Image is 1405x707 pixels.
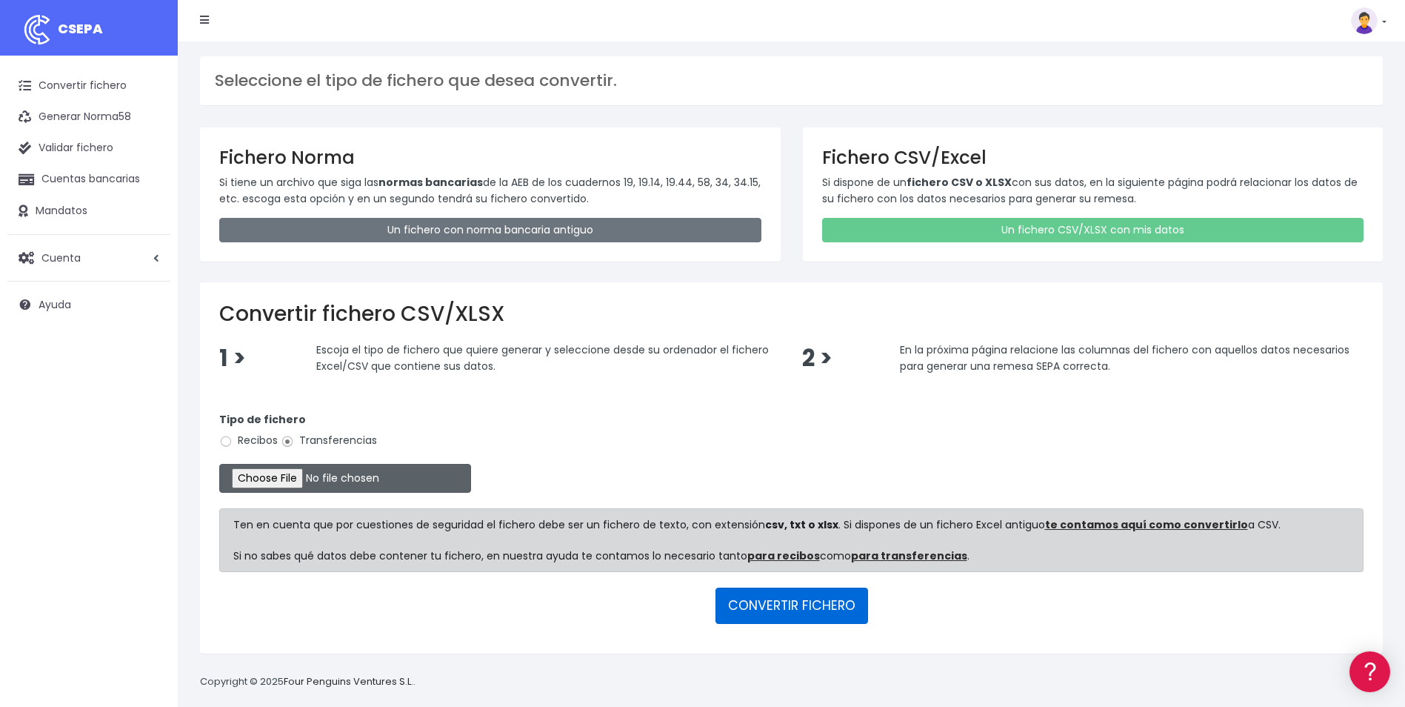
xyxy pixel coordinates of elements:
a: Un fichero con norma bancaria antiguo [219,218,761,242]
a: Formatos [15,187,281,210]
img: profile [1351,7,1378,34]
button: Contáctanos [15,396,281,422]
h3: Fichero CSV/Excel [822,147,1364,168]
p: Si tiene un archivo que siga las de la AEB de los cuadernos 19, 19.14, 19.44, 58, 34, 34.15, etc.... [219,174,761,208]
a: Problemas habituales [15,210,281,233]
a: Cuenta [7,242,170,273]
img: logo [19,11,56,48]
label: Transferencias [281,433,377,448]
a: POWERED BY ENCHANT [204,427,285,441]
div: Información general [15,103,281,117]
a: Información general [15,126,281,149]
span: Ayuda [39,297,71,312]
a: General [15,318,281,341]
a: para recibos [747,548,820,563]
span: En la próxima página relacione las columnas del fichero con aquellos datos necesarios para genera... [900,342,1349,374]
p: Copyright © 2025 . [200,674,416,690]
a: Mandatos [7,196,170,227]
a: Un fichero CSV/XLSX con mis datos [822,218,1364,242]
span: Escoja el tipo de fichero que quiere generar y seleccione desde su ordenador el fichero Excel/CSV... [316,342,769,374]
strong: fichero CSV o XLSX [907,175,1012,190]
span: 1 > [219,342,246,374]
a: Four Penguins Ventures S.L. [284,674,413,688]
h3: Seleccione el tipo de fichero que desea convertir. [215,71,1368,90]
h2: Convertir fichero CSV/XLSX [219,302,1364,327]
span: CSEPA [58,19,103,38]
a: Generar Norma58 [7,102,170,133]
a: Convertir fichero [7,70,170,102]
a: Videotutoriales [15,233,281,256]
button: CONVERTIR FICHERO [715,588,868,623]
strong: csv, txt o xlsx [765,517,838,532]
a: te contamos aquí como convertirlo [1045,517,1248,532]
a: Cuentas bancarias [7,164,170,195]
h3: Fichero Norma [219,147,761,168]
a: API [15,379,281,402]
div: Convertir ficheros [15,164,281,178]
div: Programadores [15,356,281,370]
strong: normas bancarias [378,175,483,190]
label: Recibos [219,433,278,448]
a: para transferencias [851,548,967,563]
strong: Tipo de fichero [219,412,306,427]
a: Perfiles de empresas [15,256,281,279]
span: Cuenta [41,250,81,265]
span: 2 > [802,342,832,374]
a: Ayuda [7,289,170,320]
p: Si dispone de un con sus datos, en la siguiente página podrá relacionar los datos de su fichero c... [822,174,1364,208]
a: Validar fichero [7,133,170,164]
div: Facturación [15,294,281,308]
div: Ten en cuenta que por cuestiones de seguridad el fichero debe ser un fichero de texto, con extens... [219,508,1364,572]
